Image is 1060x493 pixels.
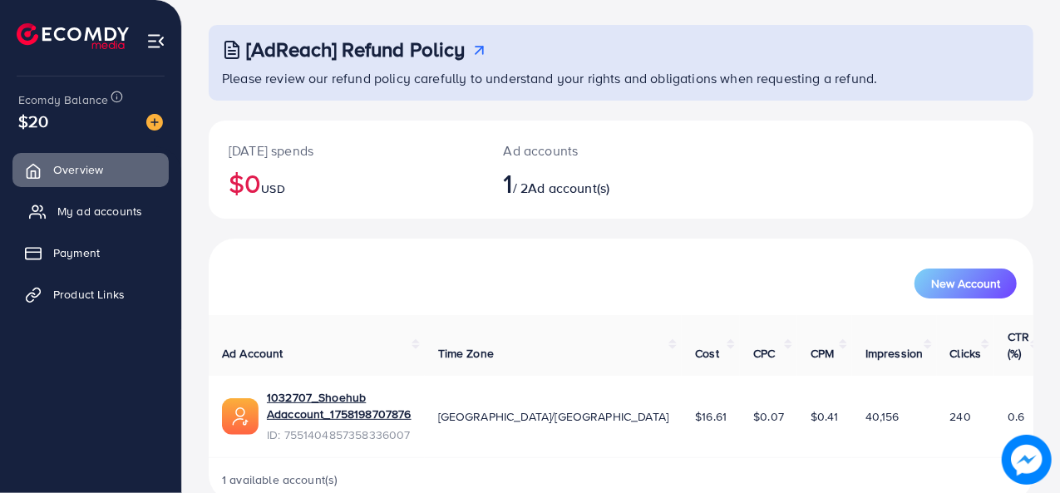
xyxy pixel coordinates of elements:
h2: $0 [229,167,464,199]
span: Payment [53,244,100,261]
span: Ecomdy Balance [18,91,108,108]
span: 240 [950,408,971,425]
h2: / 2 [504,167,670,199]
span: Clicks [950,345,982,362]
span: Impression [865,345,924,362]
span: 1 [504,164,513,202]
span: Ad account(s) [528,179,609,197]
span: CPC [753,345,775,362]
img: image [146,114,163,131]
span: $0.41 [811,408,839,425]
span: Ad Account [222,345,283,362]
span: [GEOGRAPHIC_DATA]/[GEOGRAPHIC_DATA] [438,408,669,425]
span: New Account [931,278,1000,289]
a: Product Links [12,278,169,311]
span: ID: 7551404857358336007 [267,426,412,443]
span: CPM [811,345,834,362]
a: My ad accounts [12,195,169,228]
button: New Account [915,269,1017,298]
p: Ad accounts [504,141,670,160]
span: CTR (%) [1008,328,1029,362]
span: $16.61 [695,408,727,425]
img: logo [17,23,129,49]
span: Cost [695,345,719,362]
a: 1032707_Shoehub Adaccount_1758198707876 [267,389,412,423]
a: Payment [12,236,169,269]
span: 0.6 [1008,408,1024,425]
span: $20 [18,109,48,133]
span: USD [261,180,284,197]
img: ic-ads-acc.e4c84228.svg [222,398,259,435]
img: image [1002,435,1052,485]
p: [DATE] spends [229,141,464,160]
span: My ad accounts [57,203,142,219]
span: 40,156 [865,408,900,425]
span: 1 available account(s) [222,471,338,488]
p: Please review our refund policy carefully to understand your rights and obligations when requesti... [222,68,1023,88]
img: menu [146,32,165,51]
span: Product Links [53,286,125,303]
span: Time Zone [438,345,494,362]
a: Overview [12,153,169,186]
h3: [AdReach] Refund Policy [246,37,466,62]
span: Overview [53,161,103,178]
span: $0.07 [753,408,784,425]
